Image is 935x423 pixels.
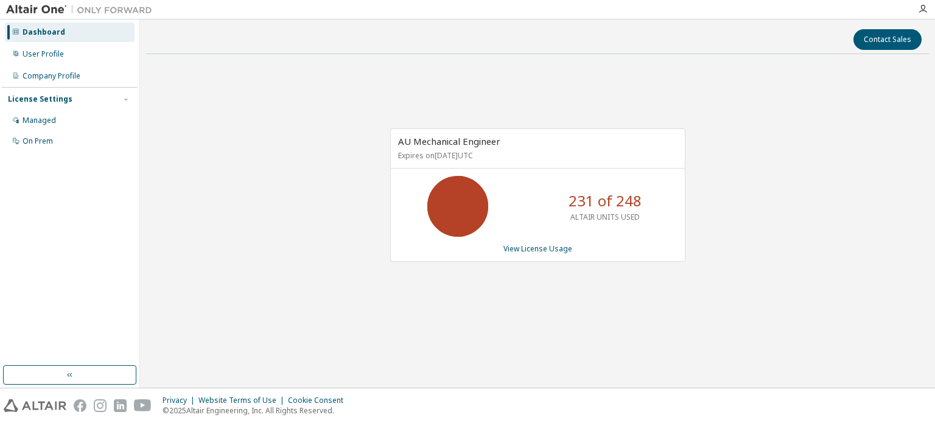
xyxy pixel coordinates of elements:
div: Website Terms of Use [198,396,288,405]
span: AU Mechanical Engineer [398,135,500,147]
img: Altair One [6,4,158,16]
a: View License Usage [503,243,572,254]
p: 231 of 248 [569,191,642,211]
div: Privacy [163,396,198,405]
div: Dashboard [23,27,65,37]
button: Contact Sales [853,29,922,50]
img: facebook.svg [74,399,86,412]
div: License Settings [8,94,72,104]
p: ALTAIR UNITS USED [570,212,640,222]
div: Managed [23,116,56,125]
img: youtube.svg [134,399,152,412]
img: instagram.svg [94,399,107,412]
div: User Profile [23,49,64,59]
p: Expires on [DATE] UTC [398,150,674,161]
div: Company Profile [23,71,80,81]
img: altair_logo.svg [4,399,66,412]
div: On Prem [23,136,53,146]
div: Cookie Consent [288,396,351,405]
p: © 2025 Altair Engineering, Inc. All Rights Reserved. [163,405,351,416]
img: linkedin.svg [114,399,127,412]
